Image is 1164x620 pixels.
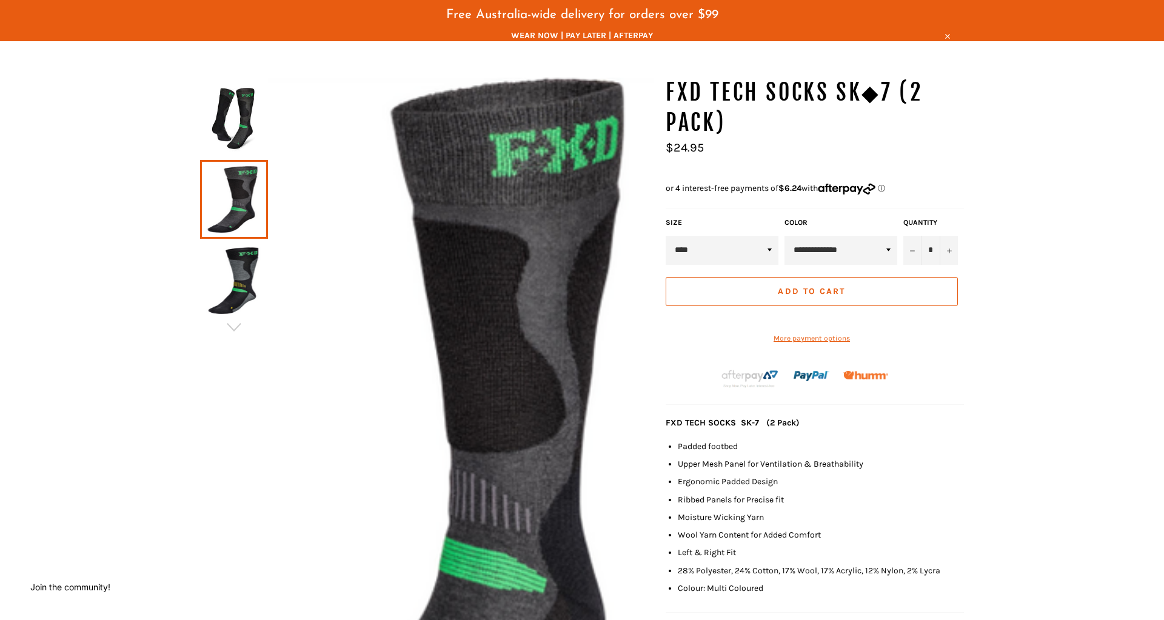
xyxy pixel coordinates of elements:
[940,236,958,265] button: Increase item quantity by one
[678,512,964,523] li: Moisture Wicking Yarn
[30,582,110,592] button: Join the community!
[678,458,964,470] li: Upper Mesh Panel for Ventilation & Breathability
[903,218,958,228] label: Quantity
[784,218,897,228] label: Color
[678,441,964,452] li: Padded footbed
[678,529,964,541] li: Wool Yarn Content for Added Comfort
[678,494,964,505] li: Ribbed Panels for Precise fit
[678,565,964,576] li: 28% Polyester, 24% Cotton, 17% Wool, 17% Acrylic, 12% Nylon, 2% Lycra
[446,8,718,21] span: Free Australia-wide delivery for orders over $99
[200,30,964,41] span: WEAR NOW | PAY LATER | AFTERPAY
[666,277,958,306] button: Add to Cart
[903,236,921,265] button: Reduce item quantity by one
[666,418,800,428] strong: FXD TECH SOCKS SK-7 (2 Pack)
[794,358,829,394] img: paypal.png
[666,333,958,344] a: More payment options
[678,547,964,558] li: Left & Right Fit
[666,78,964,138] h1: FXD Tech Socks SK◆7 (2 Pack)
[778,286,845,296] span: Add to Cart
[206,85,262,152] img: FXD Tech Socks SK◆7 - Workin Gear
[720,368,780,389] img: Afterpay-Logo-on-dark-bg_large.png
[206,247,262,314] img: FXD Tech Socks SK◆7 (2 Pack) - Workin Gear
[843,371,888,380] img: Humm_core_logo_RGB-01_300x60px_small_195d8312-4386-4de7-b182-0ef9b6303a37.png
[678,476,964,487] li: Ergonomic Padded Design
[666,141,704,155] span: $24.95
[666,218,778,228] label: Size
[678,582,964,594] li: Colour: Multi Coloured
